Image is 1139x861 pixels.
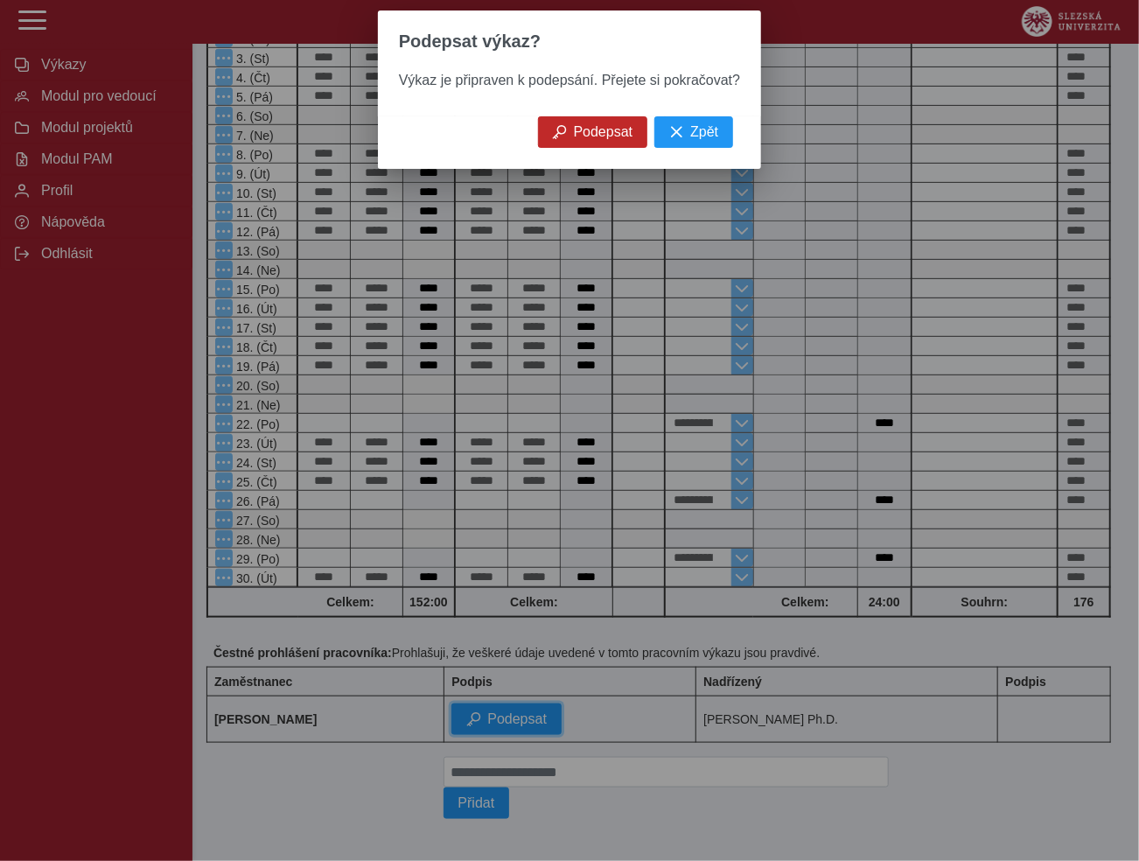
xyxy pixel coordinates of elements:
span: Zpět [690,124,718,140]
span: Podepsat výkaz? [399,31,541,52]
button: Zpět [654,116,733,148]
button: Podepsat [538,116,648,148]
span: Výkaz je připraven k podepsání. Přejete si pokračovat? [399,73,740,87]
span: Podepsat [574,124,633,140]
